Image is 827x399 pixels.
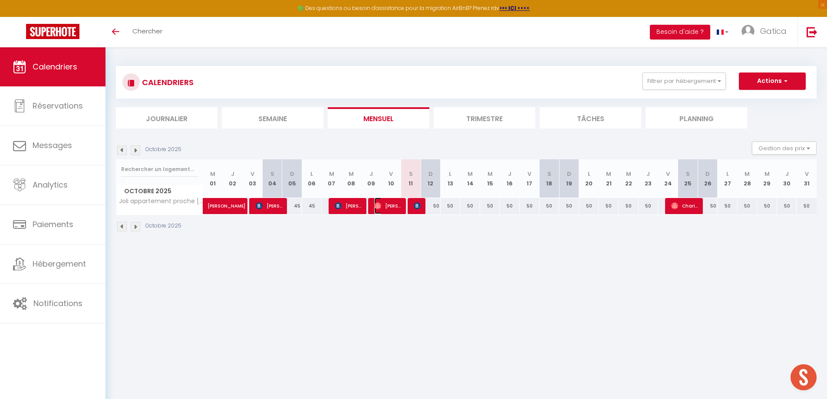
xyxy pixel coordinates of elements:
abbr: S [686,170,690,178]
abbr: D [290,170,294,178]
span: Réservations [33,100,83,111]
abbr: D [705,170,710,178]
abbr: J [231,170,234,178]
th: 21 [599,159,619,198]
th: 02 [223,159,243,198]
div: 50 [718,198,738,214]
span: Hébergement [33,258,86,269]
div: 50 [421,198,441,214]
div: Ouvrir le chat [791,364,817,390]
p: Octobre 2025 [145,222,181,230]
div: 50 [639,198,659,214]
th: 13 [441,159,461,198]
th: 06 [302,159,322,198]
button: Besoin d'aide ? [650,25,710,40]
li: Planning [646,107,747,129]
th: 15 [480,159,500,198]
abbr: M [210,170,215,178]
a: ... Gatica [735,17,797,47]
abbr: S [270,170,274,178]
a: [PERSON_NAME] [203,198,223,214]
th: 22 [619,159,639,198]
abbr: M [745,170,750,178]
img: logout [807,26,817,37]
th: 29 [757,159,777,198]
div: 50 [757,198,777,214]
li: Mensuel [328,107,429,129]
abbr: V [527,170,531,178]
div: 50 [460,198,480,214]
abbr: V [805,170,809,178]
div: 45 [282,198,302,214]
span: Charifa Soifiati Attoumani [671,198,698,214]
th: 08 [342,159,362,198]
span: Notifications [33,298,82,309]
abbr: S [409,170,413,178]
div: 50 [579,198,599,214]
button: Gestion des prix [752,142,817,155]
th: 25 [678,159,698,198]
span: [PERSON_NAME] [374,198,401,214]
abbr: J [369,170,373,178]
abbr: J [508,170,511,178]
th: 11 [401,159,421,198]
li: Tâches [540,107,641,129]
th: 03 [243,159,263,198]
abbr: V [250,170,254,178]
th: 16 [500,159,520,198]
abbr: M [488,170,493,178]
abbr: L [310,170,313,178]
p: Octobre 2025 [145,145,181,154]
li: Journalier [116,107,217,129]
abbr: M [329,170,334,178]
li: Semaine [222,107,323,129]
span: Joli appartement proche [GEOGRAPHIC_DATA][PERSON_NAME] [118,198,204,204]
span: Analytics [33,179,68,190]
th: 24 [658,159,678,198]
button: Filtrer par hébergement [642,73,726,90]
th: 28 [738,159,758,198]
div: 50 [520,198,540,214]
th: 23 [639,159,659,198]
abbr: V [666,170,670,178]
div: 50 [797,198,817,214]
div: 50 [559,198,579,214]
button: Actions [739,73,806,90]
img: ... [741,25,755,38]
div: 50 [480,198,500,214]
span: Paiements [33,219,73,230]
abbr: J [646,170,650,178]
th: 19 [559,159,579,198]
th: 26 [698,159,718,198]
h3: CALENDRIERS [140,73,194,92]
th: 31 [797,159,817,198]
span: [PERSON_NAME] [256,198,282,214]
span: Calendriers [33,61,77,72]
input: Rechercher un logement... [121,162,198,177]
div: 50 [777,198,797,214]
span: Octobre 2025 [116,185,203,198]
abbr: L [588,170,590,178]
th: 18 [540,159,560,198]
abbr: V [389,170,393,178]
abbr: M [468,170,473,178]
abbr: L [449,170,451,178]
th: 05 [282,159,302,198]
th: 17 [520,159,540,198]
th: 20 [579,159,599,198]
abbr: J [785,170,789,178]
abbr: D [567,170,571,178]
abbr: L [726,170,729,178]
th: 07 [322,159,342,198]
div: 50 [441,198,461,214]
span: Messages [33,140,72,151]
div: 50 [738,198,758,214]
th: 27 [718,159,738,198]
th: 10 [381,159,401,198]
div: 50 [500,198,520,214]
abbr: M [606,170,611,178]
img: Super Booking [26,24,79,39]
th: 09 [361,159,381,198]
abbr: M [764,170,770,178]
span: [PERSON_NAME] [335,198,361,214]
